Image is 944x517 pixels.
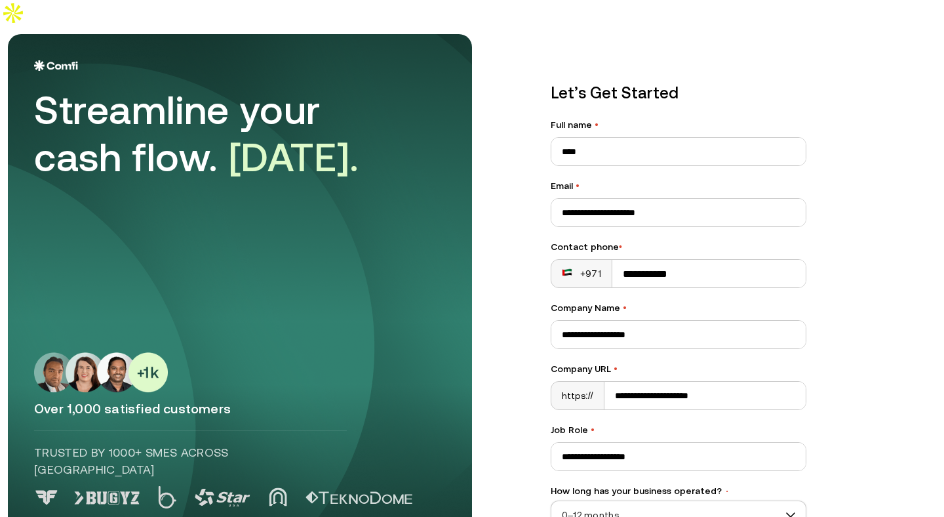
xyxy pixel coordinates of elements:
[551,301,806,315] label: Company Name
[269,487,287,507] img: Logo 4
[34,87,401,181] div: Streamline your cash flow.
[158,486,176,508] img: Logo 2
[229,134,359,180] span: [DATE].
[551,423,806,437] label: Job Role
[724,487,730,496] span: •
[576,180,580,191] span: •
[623,302,627,313] span: •
[551,484,806,498] label: How long has your business operated?
[34,60,78,71] img: Logo
[34,490,59,505] img: Logo 0
[551,118,806,132] label: Full name
[34,444,347,478] p: Trusted by 1000+ SMEs across [GEOGRAPHIC_DATA]
[551,81,806,105] p: Let’s Get Started
[619,241,622,252] span: •
[551,179,806,193] label: Email
[551,240,806,254] div: Contact phone
[551,362,806,376] label: Company URL
[562,267,601,280] div: +971
[74,491,140,505] img: Logo 1
[591,424,595,435] span: •
[305,491,412,505] img: Logo 5
[34,400,446,417] p: Over 1,000 satisfied customers
[595,119,599,130] span: •
[614,363,618,374] span: •
[195,489,250,507] img: Logo 3
[551,382,604,409] div: https://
